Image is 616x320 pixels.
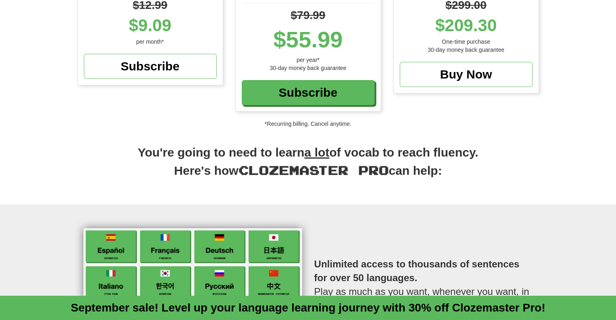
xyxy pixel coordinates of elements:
a: Subscribe [242,80,375,105]
a: September sale! Level up your language learning journey with 30% off Clozemaster Pro! [71,301,546,314]
div: 30-day money back guarantee [400,46,533,54]
div: per year* [242,56,375,64]
h2: You're going to need to learn of vocab to reach fluency. Here's how can help: [77,144,539,188]
a: Subscribe [84,54,217,79]
div: 30-day money back guarantee [242,64,375,72]
div: $55.99 [242,23,375,56]
div: $209.30 [400,13,533,38]
div: $9.09 [84,13,217,38]
div: One-time purchase [400,38,533,46]
u: a lot [305,146,330,159]
strong: Unlimited access to thousands of sentences for over 50 languages. [314,259,520,283]
a: Buy Now [400,62,533,87]
div: per month* [84,38,217,46]
span: $79.99 [291,9,326,21]
span: Clozemaster Pro [239,163,389,177]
